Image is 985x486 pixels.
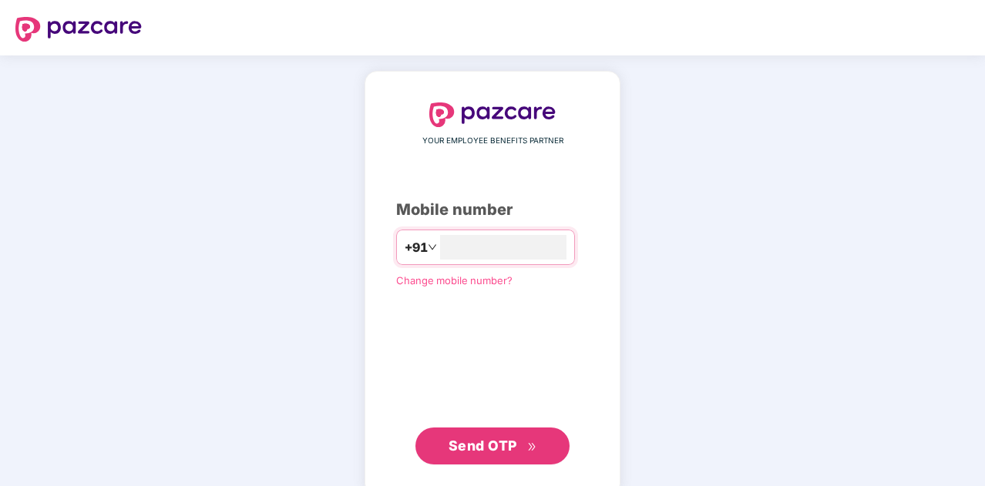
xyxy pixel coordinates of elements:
img: logo [15,17,142,42]
span: YOUR EMPLOYEE BENEFITS PARTNER [422,135,563,147]
div: Mobile number [396,198,589,222]
span: down [428,243,437,252]
span: double-right [527,442,537,452]
span: +91 [405,238,428,257]
button: Send OTPdouble-right [415,427,570,464]
span: Send OTP [449,437,517,454]
img: logo [429,102,556,127]
a: Change mobile number? [396,274,513,287]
